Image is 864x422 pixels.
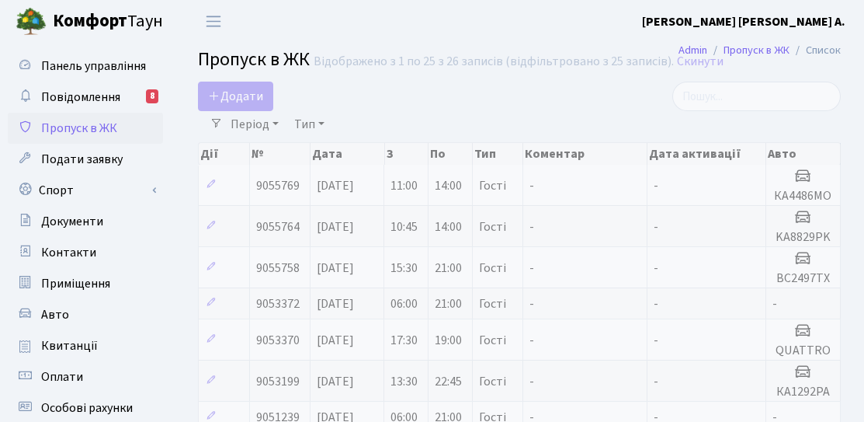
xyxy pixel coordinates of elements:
[146,89,158,103] div: 8
[473,143,522,165] th: Тип
[390,332,418,349] span: 17:30
[41,399,133,417] span: Особові рахунки
[194,9,233,34] button: Переключити навігацію
[529,373,534,390] span: -
[479,334,506,347] span: Гості
[529,260,534,277] span: -
[256,332,300,349] span: 9053370
[41,89,120,106] span: Повідомлення
[198,82,273,111] a: Додати
[8,268,163,299] a: Приміщення
[479,221,506,233] span: Гості
[654,332,658,349] span: -
[256,260,300,277] span: 9055758
[435,332,462,349] span: 19:00
[41,337,98,354] span: Квитанції
[53,9,127,33] b: Комфорт
[8,237,163,268] a: Контакти
[529,177,534,194] span: -
[8,82,163,113] a: Повідомлення8
[317,373,354,390] span: [DATE]
[256,373,300,390] span: 9053199
[479,262,506,274] span: Гості
[435,373,462,390] span: 22:45
[766,143,841,165] th: Авто
[479,180,506,192] span: Гості
[390,373,418,390] span: 13:30
[256,177,300,194] span: 9055769
[654,373,658,390] span: -
[317,295,354,312] span: [DATE]
[390,218,418,235] span: 10:45
[311,143,385,165] th: Дата
[435,177,462,194] span: 14:00
[41,368,83,385] span: Оплати
[677,54,723,69] a: Скинути
[654,177,658,194] span: -
[250,143,311,165] th: №
[8,175,163,206] a: Спорт
[429,143,473,165] th: По
[16,6,47,37] img: logo.png
[224,111,285,138] a: Період
[317,177,354,194] span: [DATE]
[654,218,658,235] span: -
[529,295,534,312] span: -
[41,58,146,75] span: Панель управління
[723,42,789,58] a: Пропуск в ЖК
[8,51,163,82] a: Панель управління
[8,361,163,392] a: Оплати
[647,143,766,165] th: Дата активації
[529,218,534,235] span: -
[678,42,707,58] a: Admin
[41,306,69,323] span: Авто
[435,260,462,277] span: 21:00
[772,295,777,312] span: -
[256,295,300,312] span: 9053372
[654,295,658,312] span: -
[772,385,834,399] h5: КА1292РА
[41,244,96,261] span: Контакти
[288,111,331,138] a: Тип
[199,143,250,165] th: Дії
[8,113,163,144] a: Пропуск в ЖК
[41,275,110,292] span: Приміщення
[390,260,418,277] span: 15:30
[772,230,834,245] h5: KA8829PK
[385,143,429,165] th: З
[8,330,163,361] a: Квитанції
[256,218,300,235] span: 9055764
[642,13,845,30] b: [PERSON_NAME] [PERSON_NAME] А.
[8,144,163,175] a: Подати заявку
[529,332,534,349] span: -
[390,295,418,312] span: 06:00
[789,42,841,59] li: Список
[523,143,647,165] th: Коментар
[772,344,834,358] h5: QUATTRO
[390,177,418,194] span: 11:00
[198,46,310,73] span: Пропуск в ЖК
[772,271,834,286] h5: BC2497TX
[672,82,841,111] input: Пошук...
[208,88,263,105] span: Додати
[314,54,674,69] div: Відображено з 1 по 25 з 26 записів (відфільтровано з 25 записів).
[479,375,506,388] span: Гості
[317,218,354,235] span: [DATE]
[654,260,658,277] span: -
[8,299,163,330] a: Авто
[479,298,506,310] span: Гості
[317,332,354,349] span: [DATE]
[772,189,834,204] h5: КА4486МО
[435,295,462,312] span: 21:00
[317,260,354,277] span: [DATE]
[655,34,864,67] nav: breadcrumb
[41,213,103,230] span: Документи
[53,9,163,35] span: Таун
[41,151,123,168] span: Подати заявку
[435,218,462,235] span: 14:00
[41,120,117,137] span: Пропуск в ЖК
[8,206,163,237] a: Документи
[642,12,845,31] a: [PERSON_NAME] [PERSON_NAME] А.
